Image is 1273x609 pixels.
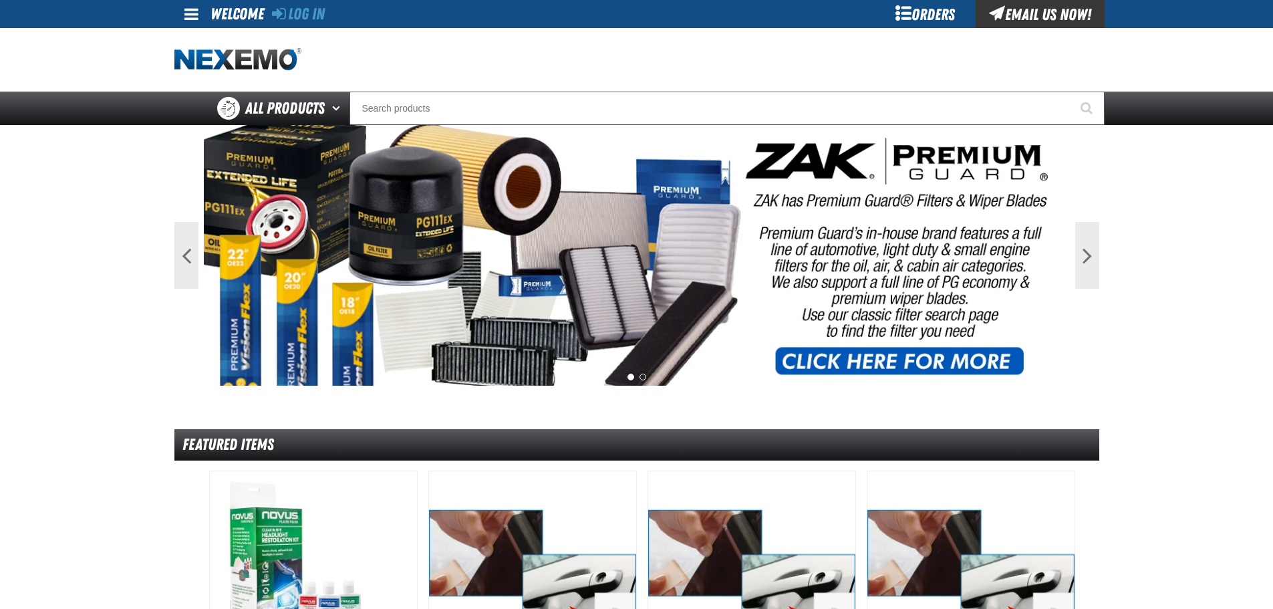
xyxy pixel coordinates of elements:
button: Start Searching [1071,92,1105,125]
img: Nexemo logo [174,48,301,72]
span: All Products [245,96,325,120]
img: PG Filters & Wipers [204,125,1070,386]
button: Previous [174,222,198,289]
button: 2 of 2 [640,374,646,380]
div: Featured Items [174,429,1099,461]
input: Search [349,92,1105,125]
button: Next [1075,222,1099,289]
button: Open All Products pages [327,92,349,125]
a: Log In [272,5,325,23]
button: 1 of 2 [627,374,634,380]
